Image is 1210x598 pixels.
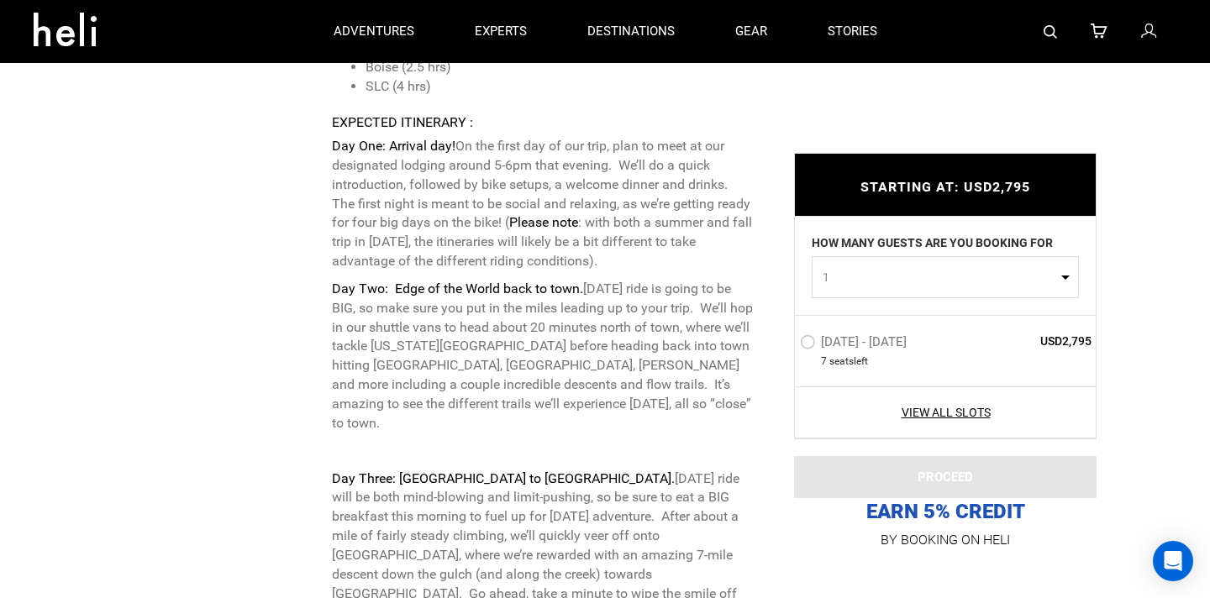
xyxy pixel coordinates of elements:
[970,333,1092,350] span: USD2,795
[1044,25,1057,39] img: search-bar-icon.svg
[332,280,756,433] p: [DATE] ride is going to be BIG, so make sure you put in the miles leading up to your trip. We’ll ...
[829,355,868,370] span: seat left
[821,355,827,370] span: 7
[812,257,1079,299] button: 1
[800,404,1092,421] a: View All Slots
[366,58,756,77] li: Boise (2.5 hrs)
[475,23,527,40] p: experts
[823,270,1057,286] span: 1
[849,355,854,370] span: s
[332,470,675,486] strong: Day Three: [GEOGRAPHIC_DATA] to [GEOGRAPHIC_DATA].
[860,180,1030,196] span: STARTING AT: USD2,795
[794,456,1097,498] button: PROCEED
[366,77,756,97] li: SLC (4 hrs)
[800,335,911,355] label: [DATE] - [DATE]
[794,528,1097,552] p: BY BOOKING ON HELI
[332,137,756,271] p: On the first day of our trip, plan to meet at our designated lodging around 5-6pm that evening. W...
[334,23,414,40] p: adventures
[587,23,675,40] p: destinations
[812,235,1053,257] label: HOW MANY GUESTS ARE YOU BOOKING FOR
[332,138,455,154] strong: Day One: Arrival day!
[332,113,756,133] div: Expected Itinerary :
[1153,541,1193,581] div: Open Intercom Messenger
[509,214,578,230] strong: Please note
[332,281,583,296] strong: Day Two: Edge of the World back to town.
